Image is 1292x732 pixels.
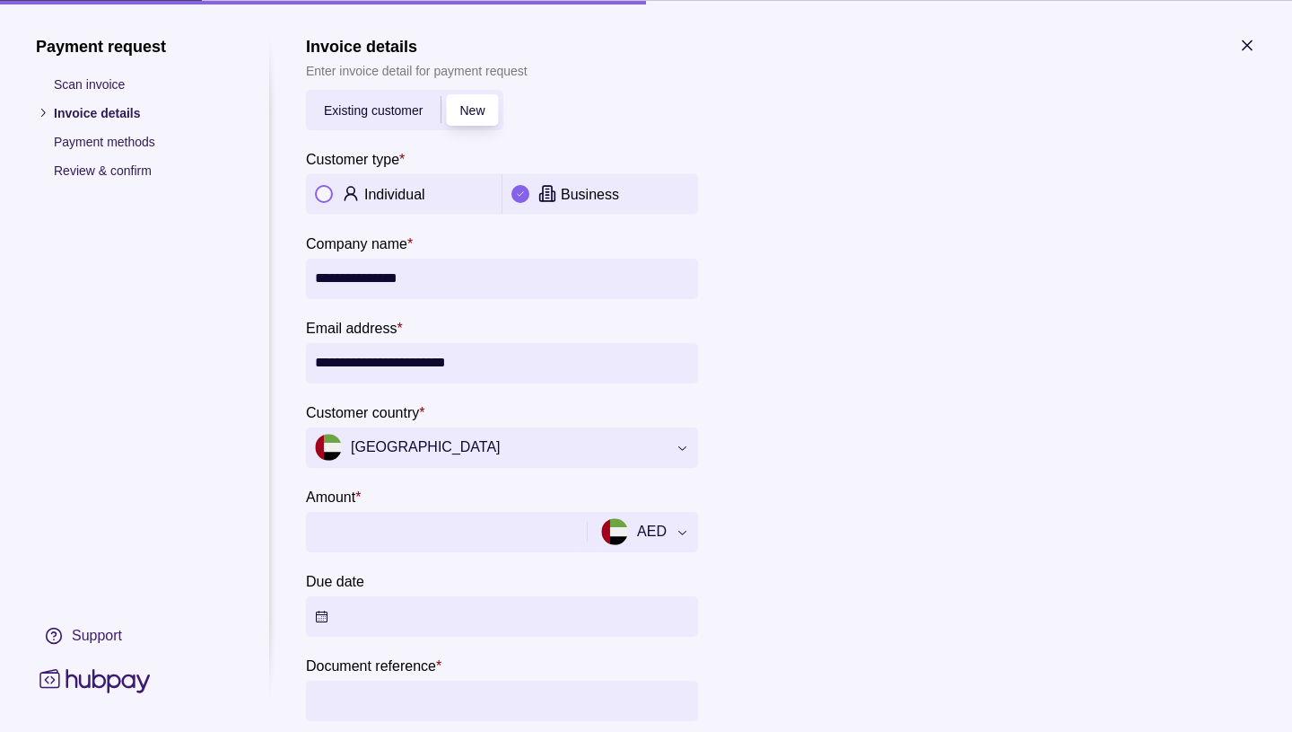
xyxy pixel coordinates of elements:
p: Invoice details [54,102,233,122]
p: Email address [306,320,397,335]
h1: Invoice details [306,36,528,56]
div: newRemitter [306,89,503,129]
p: Amount [306,489,355,504]
a: Support [36,616,233,654]
span: Existing customer [324,103,423,118]
p: Business [561,187,619,202]
label: Amount [306,485,361,507]
p: Document reference [306,657,436,673]
input: amount [315,511,573,551]
input: Company name [315,258,689,298]
div: Support [72,625,122,645]
input: Document reference [315,680,689,720]
p: Due date [306,573,364,588]
p: Customer country [306,404,419,419]
label: Company name [306,232,413,253]
p: Company name [306,235,407,251]
label: Email address [306,316,403,338]
p: Individual [364,187,425,202]
label: Customer country [306,401,425,422]
button: Due date [306,595,698,636]
span: New [459,103,484,118]
label: Document reference [306,654,441,675]
label: Due date [306,569,364,591]
p: Enter invoice detail for payment request [306,60,528,80]
input: Email address [315,342,689,383]
p: Review & confirm [54,160,233,180]
h1: Payment request [36,36,233,56]
p: Payment methods [54,131,233,151]
label: Customer type [306,147,405,169]
p: Customer type [306,151,399,166]
p: Scan invoice [54,74,233,93]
